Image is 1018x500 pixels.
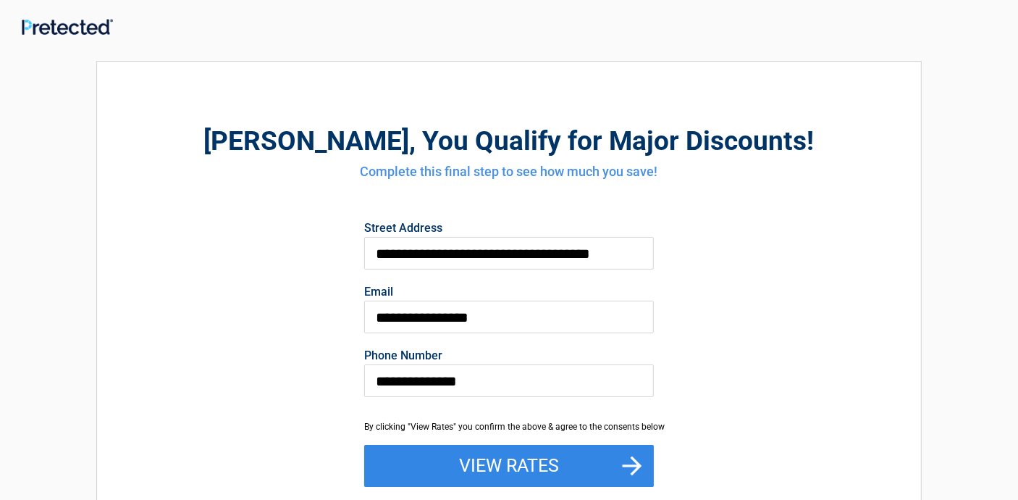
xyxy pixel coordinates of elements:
img: Main Logo [22,19,113,36]
button: View Rates [364,445,654,487]
label: Street Address [364,222,654,234]
h2: , You Qualify for Major Discounts! [177,123,841,159]
h4: Complete this final step to see how much you save! [177,162,841,181]
label: Email [364,286,654,298]
span: [PERSON_NAME] [204,125,410,157]
div: By clicking "View Rates" you confirm the above & agree to the consents below [364,420,654,433]
label: Phone Number [364,350,654,362]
